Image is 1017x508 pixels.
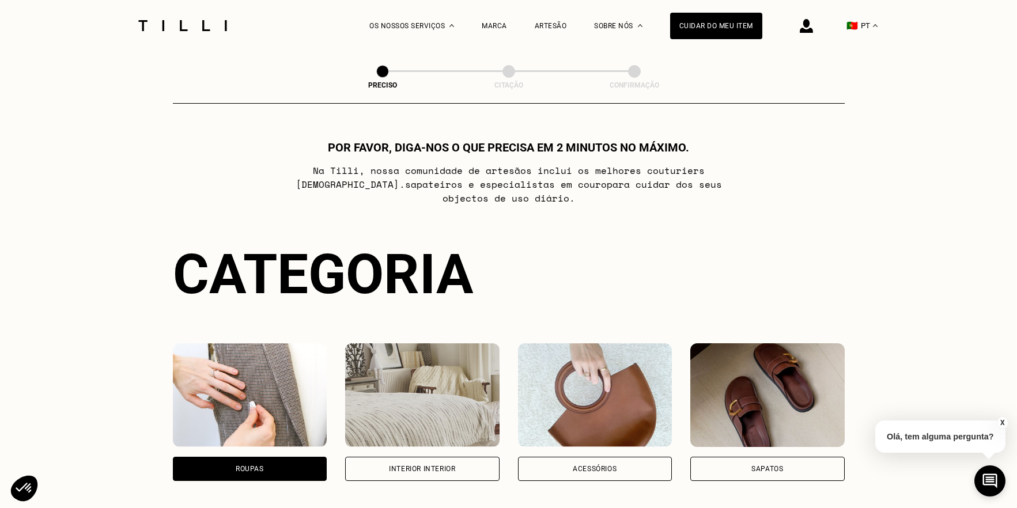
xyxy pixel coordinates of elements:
[875,420,1005,453] p: Olá, tem alguma pergunta?
[449,24,454,27] img: Menu suspenso
[236,465,264,472] div: Roupas
[173,343,327,447] img: Roupas
[846,20,858,31] span: 🇵🇹
[573,465,617,472] div: Acessórios
[134,20,231,31] img: Logotipo do serviço de costura Tilli
[873,24,878,27] img: menu déroulant
[451,81,566,89] div: Citação
[325,81,440,89] div: Preciso
[328,141,689,154] h1: Por favor, diga-nos o que precisa em 2 minutos no máximo.
[535,22,567,30] a: Artesão
[800,19,813,33] img: ícone de login
[482,22,507,30] a: Marca
[173,242,845,306] div: Categoria
[345,343,500,447] img: Interior Interior
[280,164,737,205] p: Na Tilli, nossa comunidade de artesãos inclui os melhores couturiers [DEMOGRAPHIC_DATA]. sapateir...
[389,465,455,472] div: Interior Interior
[577,81,692,89] div: Confirmação
[751,465,783,472] div: Sapatos
[997,416,1008,429] button: X
[518,343,672,447] img: Acessórios
[638,24,642,27] img: Menu suspenso sobre
[690,343,845,447] img: Sapatos
[670,13,762,39] a: Cuidar do meu item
